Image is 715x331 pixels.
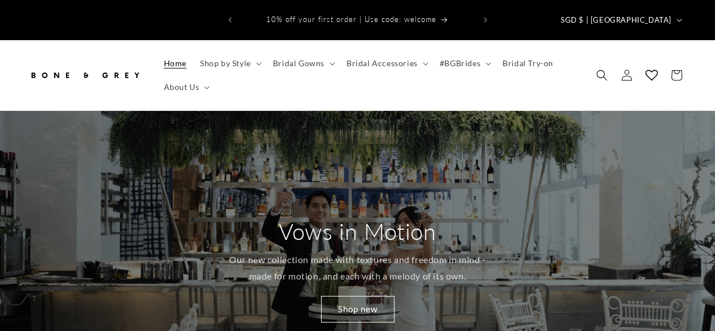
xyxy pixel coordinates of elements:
a: Shop new [321,295,395,322]
span: SGD $ | [GEOGRAPHIC_DATA] [561,15,671,26]
a: Bridal Try-on [496,51,560,75]
summary: #BGBrides [433,51,496,75]
span: #BGBrides [440,58,480,68]
h2: Vows in Motion [279,217,436,246]
span: Home [164,58,187,68]
a: Home [157,51,193,75]
img: Bone and Grey Bridal [28,63,141,88]
p: Our new collection made with textures and freedom in mind - made for motion, and each with a melo... [223,252,492,285]
summary: Search [590,63,614,88]
summary: About Us [157,75,215,99]
summary: Bridal Accessories [340,51,433,75]
span: Bridal Accessories [346,58,418,68]
a: Bone and Grey Bridal [24,58,146,92]
summary: Shop by Style [193,51,266,75]
span: About Us [164,82,200,92]
button: Next announcement [473,9,498,31]
button: Previous announcement [218,9,242,31]
span: Bridal Try-on [502,58,553,68]
button: SGD $ | [GEOGRAPHIC_DATA] [554,9,687,31]
span: Shop by Style [200,58,251,68]
summary: Bridal Gowns [266,51,340,75]
span: Bridal Gowns [273,58,324,68]
span: 10% off your first order | Use code: welcome [266,15,436,24]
